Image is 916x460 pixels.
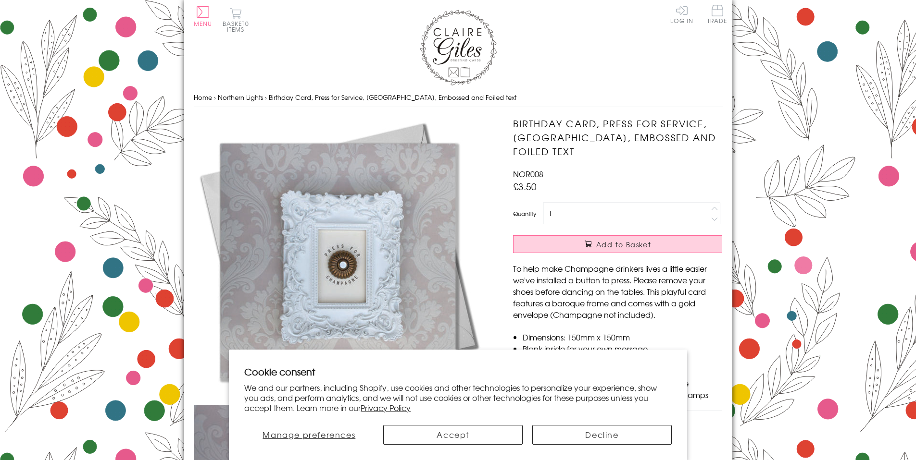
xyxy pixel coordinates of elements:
[227,19,249,34] span: 0 items
[223,8,249,32] button: Basket0 items
[596,240,651,249] span: Add to Basket
[244,365,672,378] h2: Cookie consent
[513,168,543,180] span: NOR008
[361,402,411,413] a: Privacy Policy
[194,117,482,405] img: Birthday Card, Press for Service, Champagne, Embossed and Foiled text
[194,88,723,108] nav: breadcrumbs
[218,93,263,102] a: Northern Lights
[523,343,722,354] li: Blank inside for your own message
[513,235,722,253] button: Add to Basket
[194,19,213,28] span: Menu
[513,180,537,193] span: £3.50
[523,331,722,343] li: Dimensions: 150mm x 150mm
[513,209,536,218] label: Quantity
[670,5,693,24] a: Log In
[244,383,672,412] p: We and our partners, including Shopify, use cookies and other technologies to personalize your ex...
[707,5,728,25] a: Trade
[420,10,497,85] img: Claire Giles Greetings Cards
[269,93,516,102] span: Birthday Card, Press for Service, [GEOGRAPHIC_DATA], Embossed and Foiled text
[513,117,722,158] h1: Birthday Card, Press for Service, [GEOGRAPHIC_DATA], Embossed and Foiled text
[513,263,722,320] p: To help make Champagne drinkers lives a little easier we've installed a button to press. Please r...
[214,93,216,102] span: ›
[194,6,213,26] button: Menu
[194,93,212,102] a: Home
[244,425,374,445] button: Manage preferences
[383,425,523,445] button: Accept
[263,429,355,440] span: Manage preferences
[532,425,672,445] button: Decline
[265,93,267,102] span: ›
[707,5,728,24] span: Trade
